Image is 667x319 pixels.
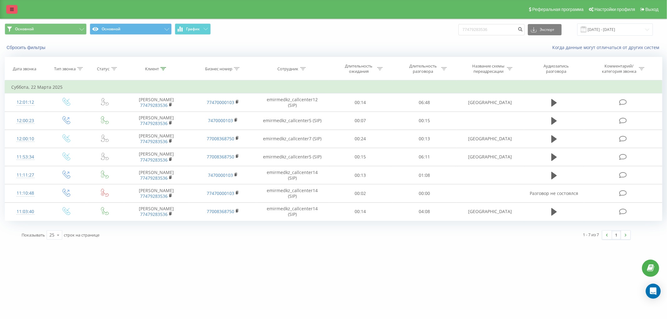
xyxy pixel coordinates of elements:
[392,166,457,184] td: 01:08
[11,133,40,145] div: 12:00:10
[392,184,457,202] td: 00:00
[256,184,328,202] td: emirmedkz_callcenter14 (SIP)
[97,66,110,72] div: Статус
[472,63,505,74] div: Название схемы переадресации
[392,130,457,148] td: 00:13
[392,202,457,221] td: 04:08
[552,44,662,50] a: Когда данные могут отличаться от других систем
[207,136,234,142] a: 77008368750
[278,66,299,72] div: Сотрудник
[392,148,457,166] td: 06:11
[205,66,232,72] div: Бизнес номер
[11,115,40,127] div: 12:00:23
[123,184,189,202] td: [PERSON_NAME]
[123,166,189,184] td: [PERSON_NAME]
[530,190,579,196] span: Разговор не состоялся
[64,232,99,238] span: строк на странице
[123,148,189,166] td: [PERSON_NAME]
[207,208,234,214] a: 77008368750
[123,130,189,148] td: [PERSON_NAME]
[328,148,392,166] td: 00:15
[140,102,168,108] a: 77479283536
[140,157,168,163] a: 77479283536
[11,206,40,218] div: 11:03:40
[406,63,440,74] div: Длительность разговора
[208,117,233,123] a: 7470000103
[5,23,87,35] button: Основной
[15,27,34,32] span: Основной
[207,190,234,196] a: 77470000103
[328,184,392,202] td: 00:02
[11,151,40,163] div: 11:53:34
[123,202,189,221] td: [PERSON_NAME]
[140,193,168,199] a: 77479283536
[583,232,599,238] div: 1 - 7 из 7
[328,202,392,221] td: 00:14
[256,112,328,130] td: emirmedkz_callcenter5 (SIP)
[256,202,328,221] td: emirmedkz_callcenter14 (SIP)
[457,148,523,166] td: [GEOGRAPHIC_DATA]
[528,24,562,35] button: Экспорт
[457,130,523,148] td: [GEOGRAPHIC_DATA]
[532,7,584,12] span: Реферальная программа
[612,231,621,239] a: 1
[123,112,189,130] td: [PERSON_NAME]
[256,93,328,112] td: emirmedkz_callcenter12 (SIP)
[601,63,637,74] div: Комментарий/категория звонка
[11,169,40,181] div: 11:11:27
[11,96,40,108] div: 12:01:12
[207,99,234,105] a: 77470000103
[536,63,577,74] div: Аудиозапись разговора
[645,7,659,12] span: Выход
[207,154,234,160] a: 77008368750
[11,187,40,199] div: 11:10:48
[140,211,168,217] a: 77479283536
[392,93,457,112] td: 06:48
[123,93,189,112] td: [PERSON_NAME]
[145,66,159,72] div: Клиент
[256,166,328,184] td: emirmedkz_callcenter14 (SIP)
[208,172,233,178] a: 7470000103
[13,66,36,72] div: Дата звонка
[140,120,168,126] a: 77479283536
[5,81,662,93] td: Суббота, 22 Марта 2025
[175,23,211,35] button: График
[256,130,328,148] td: emirmedkz_callcenter7 (SIP)
[328,112,392,130] td: 00:07
[186,27,200,31] span: График
[90,23,172,35] button: Основной
[646,284,661,299] div: Open Intercom Messenger
[457,93,523,112] td: [GEOGRAPHIC_DATA]
[328,93,392,112] td: 00:14
[22,232,45,238] span: Показывать
[458,24,525,35] input: Поиск по номеру
[457,202,523,221] td: [GEOGRAPHIC_DATA]
[49,232,54,238] div: 25
[140,138,168,144] a: 77479283536
[256,148,328,166] td: emirmedkz_callcenter5 (SIP)
[328,166,392,184] td: 00:13
[594,7,635,12] span: Настройки профиля
[392,112,457,130] td: 00:15
[328,130,392,148] td: 00:24
[5,45,48,50] button: Сбросить фильтры
[140,175,168,181] a: 77479283536
[342,63,376,74] div: Длительность ожидания
[54,66,76,72] div: Тип звонка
